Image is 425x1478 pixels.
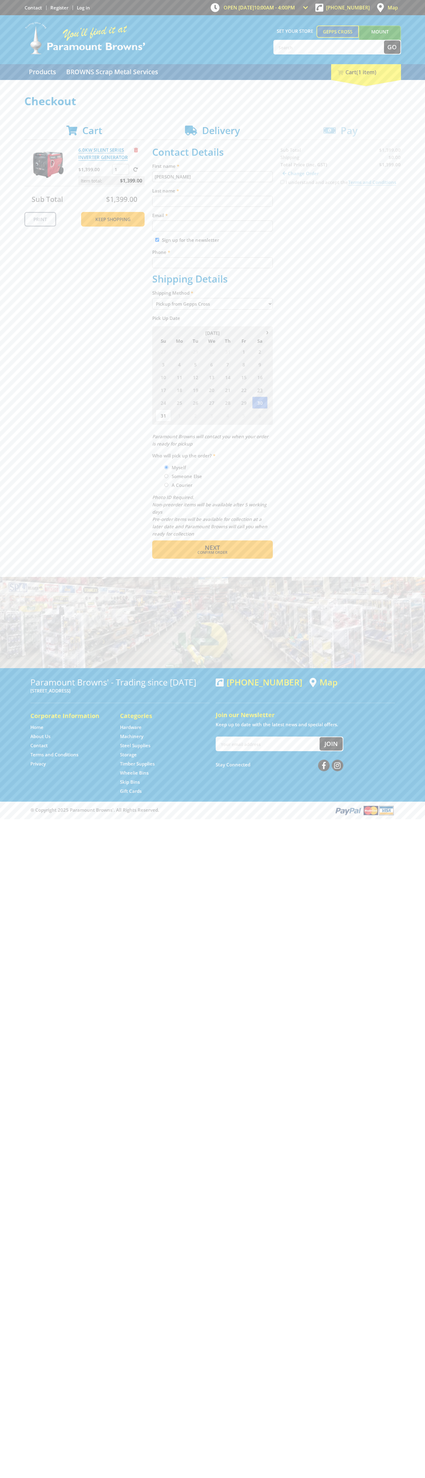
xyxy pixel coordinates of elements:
[252,384,268,396] span: 23
[252,358,268,370] span: 9
[188,358,203,370] span: 5
[120,770,149,776] a: Go to the Wheelie Bins page
[30,751,78,758] a: Go to the Terms and Conditions page
[172,358,187,370] span: 4
[120,733,143,740] a: Go to the Machinery page
[152,162,273,170] label: First name
[204,397,219,409] span: 27
[152,212,273,219] label: Email
[274,40,384,54] input: Search
[24,64,60,80] a: Go to the Products page
[334,805,395,816] img: PayPal, Mastercard, Visa accepted
[152,171,273,182] input: Please enter your first name.
[204,384,219,396] span: 20
[204,358,219,370] span: 6
[220,397,235,409] span: 28
[220,384,235,396] span: 21
[216,711,395,719] h5: Join our Newsletter
[202,124,240,137] span: Delivery
[170,480,194,490] label: A Courier
[24,212,56,227] a: Print
[252,409,268,422] span: 6
[30,687,210,694] p: [STREET_ADDRESS]
[152,257,273,268] input: Please enter your telephone number.
[170,462,188,473] label: Myself
[384,40,400,54] button: Go
[188,384,203,396] span: 19
[236,397,252,409] span: 29
[220,371,235,383] span: 14
[216,677,302,687] div: [PHONE_NUMBER]
[30,733,50,740] a: Go to the About Us page
[156,337,171,345] span: Su
[30,724,43,730] a: Go to the Home page
[30,742,48,749] a: Go to the Contact page
[236,409,252,422] span: 5
[152,314,273,322] label: Pick Up Date
[78,147,128,161] a: 6.0KW SILENT SERIES INVERTER GENERATOR
[81,212,145,227] a: Keep Shopping
[152,540,273,559] button: Next Confirm order
[30,761,46,767] a: Go to the Privacy page
[188,409,203,422] span: 2
[236,384,252,396] span: 22
[170,471,204,481] label: Someone Else
[152,220,273,231] input: Please enter your email address.
[120,761,155,767] a: Go to the Timber Supplies page
[172,397,187,409] span: 25
[172,337,187,345] span: Mo
[62,64,163,80] a: Go to the BROWNS Scrap Metal Services page
[156,371,171,383] span: 10
[24,21,146,55] img: Paramount Browns'
[310,677,338,687] a: View a map of Gepps Cross location
[216,721,395,728] p: Keep up to date with the latest news and special offers.
[78,166,111,173] p: $1,399.00
[25,5,42,11] a: Go to the Contact page
[359,26,401,49] a: Mount [PERSON_NAME]
[252,371,268,383] span: 16
[152,187,273,194] label: Last name
[30,712,108,720] h5: Corporate Information
[120,712,197,720] h5: Categories
[120,751,137,758] a: Go to the Storage page
[172,345,187,358] span: 28
[188,345,203,358] span: 29
[204,337,219,345] span: We
[24,95,401,107] h1: Checkout
[152,433,268,447] em: Paramount Browns will contact you when your order is ready for pickup
[172,384,187,396] span: 18
[172,371,187,383] span: 11
[152,289,273,297] label: Shipping Method
[156,409,171,422] span: 31
[164,483,168,487] input: Please select who will pick up the order.
[188,337,203,345] span: Tu
[204,409,219,422] span: 3
[106,194,137,204] span: $1,399.00
[317,26,359,38] a: Gepps Cross
[50,5,68,11] a: Go to the registration page
[120,779,140,785] a: Go to the Skip Bins page
[24,805,401,816] div: ® Copyright 2025 Paramount Browns'. All Rights Reserved.
[220,409,235,422] span: 4
[134,147,138,153] a: Remove from cart
[236,371,252,383] span: 15
[204,371,219,383] span: 13
[220,345,235,358] span: 31
[120,742,150,749] a: Go to the Steel Supplies page
[236,337,252,345] span: Fr
[152,146,273,158] h2: Contact Details
[220,358,235,370] span: 7
[120,176,142,185] span: $1,399.00
[172,409,187,422] span: 1
[156,384,171,396] span: 17
[152,248,273,256] label: Phone
[152,196,273,207] input: Please enter your last name.
[356,68,376,76] span: (1 item)
[205,330,220,336] span: [DATE]
[78,176,145,185] p: Item total:
[216,757,343,772] div: Stay Connected
[164,465,168,469] input: Please select who will pick up the order.
[188,371,203,383] span: 12
[156,358,171,370] span: 3
[252,345,268,358] span: 2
